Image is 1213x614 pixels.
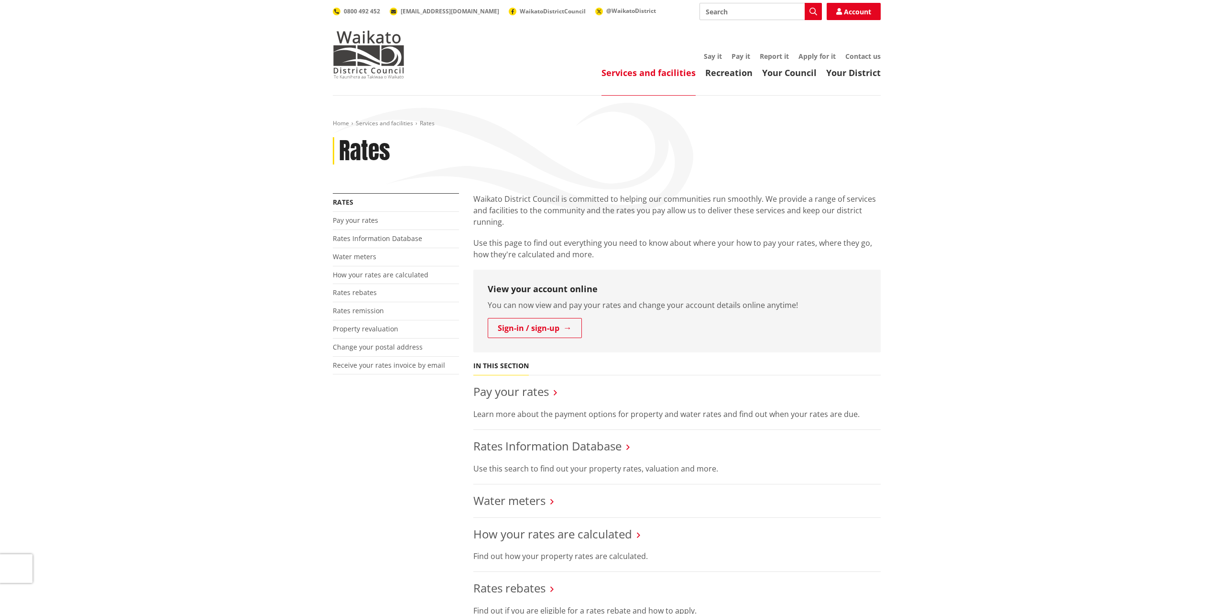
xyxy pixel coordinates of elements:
a: Your District [826,67,881,78]
p: Waikato District Council is committed to helping our communities run smoothly. We provide a range... [473,193,881,228]
a: Water meters [333,252,376,261]
span: WaikatoDistrictCouncil [520,7,586,15]
p: Use this page to find out everything you need to know about where your how to pay your rates, whe... [473,237,881,260]
a: Rates [333,197,353,207]
img: Waikato District Council - Te Kaunihera aa Takiwaa o Waikato [333,31,404,78]
a: Rates rebates [473,580,546,596]
a: Recreation [705,67,753,78]
span: 0800 492 452 [344,7,380,15]
a: 0800 492 452 [333,7,380,15]
a: Services and facilities [356,119,413,127]
a: Water meters [473,493,546,508]
a: Rates rebates [333,288,377,297]
a: Property revaluation [333,324,398,333]
p: Learn more about the payment options for property and water rates and find out when your rates ar... [473,408,881,420]
a: How your rates are calculated [333,270,428,279]
a: Contact us [845,52,881,61]
a: How your rates are calculated [473,526,632,542]
input: Search input [699,3,822,20]
a: Rates Information Database [473,438,622,454]
a: Report it [760,52,789,61]
h1: Rates [339,137,390,165]
a: Account [827,3,881,20]
a: Home [333,119,349,127]
a: WaikatoDistrictCouncil [509,7,586,15]
a: Rates remission [333,306,384,315]
a: @WaikatoDistrict [595,7,656,15]
a: Receive your rates invoice by email [333,361,445,370]
p: You can now view and pay your rates and change your account details online anytime! [488,299,866,311]
a: [EMAIL_ADDRESS][DOMAIN_NAME] [390,7,499,15]
h5: In this section [473,362,529,370]
p: Use this search to find out your property rates, valuation and more. [473,463,881,474]
p: Find out how your property rates are calculated. [473,550,881,562]
a: Change your postal address [333,342,423,351]
span: @WaikatoDistrict [606,7,656,15]
span: [EMAIL_ADDRESS][DOMAIN_NAME] [401,7,499,15]
a: Sign-in / sign-up [488,318,582,338]
a: Apply for it [798,52,836,61]
span: Rates [420,119,435,127]
a: Rates Information Database [333,234,422,243]
a: Pay your rates [473,384,549,399]
a: Say it [704,52,722,61]
nav: breadcrumb [333,120,881,128]
a: Services and facilities [601,67,696,78]
a: Pay it [732,52,750,61]
a: Your Council [762,67,817,78]
h3: View your account online [488,284,866,295]
a: Pay your rates [333,216,378,225]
